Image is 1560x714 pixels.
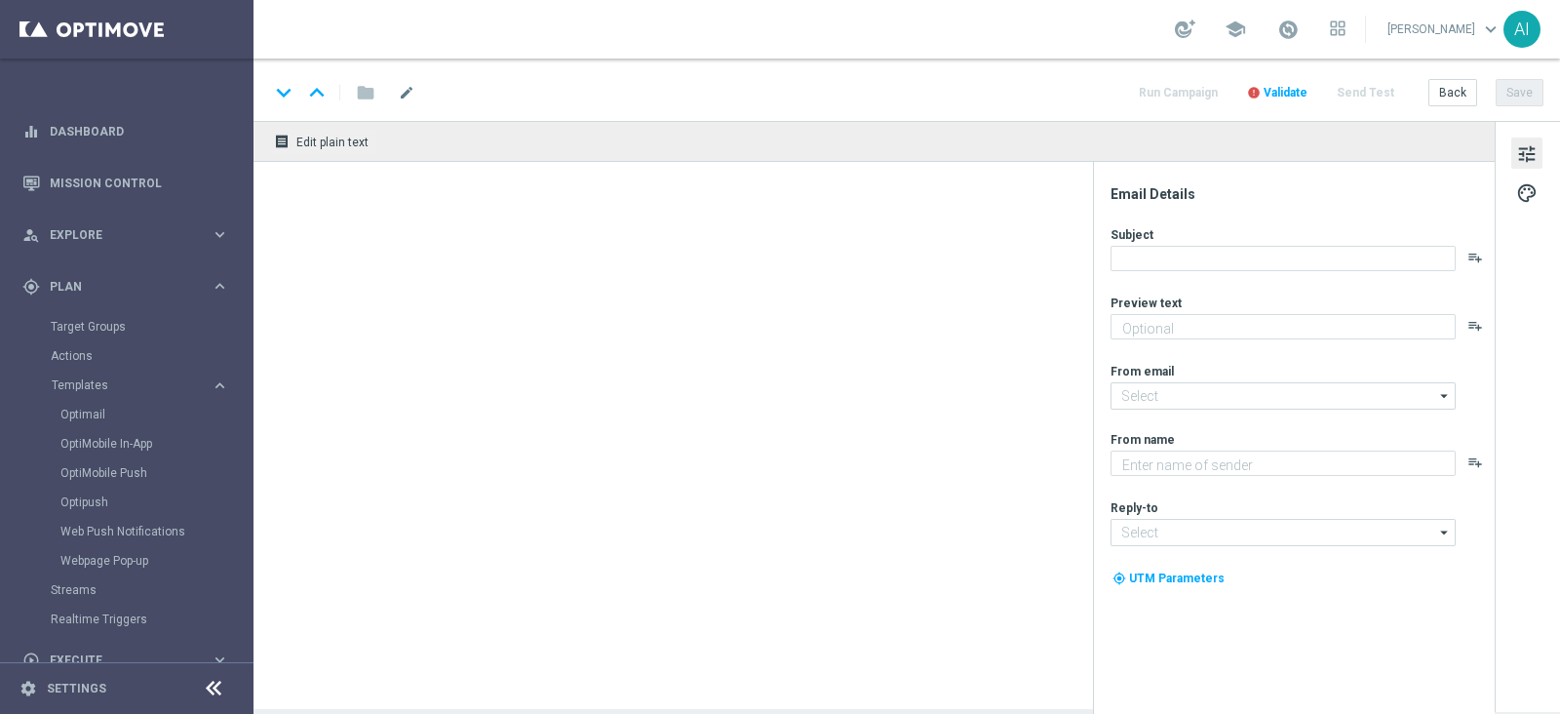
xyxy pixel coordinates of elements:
[1496,79,1543,106] button: Save
[60,436,203,452] a: OptiMobile In-App
[1467,455,1483,470] button: playlist_add
[60,546,252,575] div: Webpage Pop-up
[1467,250,1483,265] button: playlist_add
[51,319,203,335] a: Target Groups
[51,582,203,598] a: Streams
[211,651,229,669] i: keyboard_arrow_right
[1111,568,1227,589] button: my_location UTM Parameters
[1111,364,1174,379] label: From email
[1435,383,1455,409] i: arrow_drop_down
[21,279,230,295] button: gps_fixed Plan keyboard_arrow_right
[60,407,203,422] a: Optimail
[60,488,252,517] div: Optipush
[1511,177,1542,208] button: palette
[1480,19,1501,40] span: keyboard_arrow_down
[211,225,229,244] i: keyboard_arrow_right
[60,495,203,510] a: Optipush
[50,157,229,209] a: Mission Control
[19,680,37,697] i: settings
[1111,296,1182,311] label: Preview text
[1511,138,1542,169] button: tune
[22,226,40,244] i: person_search
[296,136,369,149] span: Edit plain text
[60,517,252,546] div: Web Push Notifications
[274,134,290,149] i: receipt
[398,84,415,101] span: mode_edit
[1111,519,1456,546] input: Select
[51,575,252,605] div: Streams
[52,379,211,391] div: Templates
[50,281,211,293] span: Plan
[21,653,230,668] button: play_circle_outline Execute keyboard_arrow_right
[22,123,40,140] i: equalizer
[60,524,203,539] a: Web Push Notifications
[1516,141,1538,167] span: tune
[60,465,203,481] a: OptiMobile Push
[1385,15,1503,44] a: [PERSON_NAME]keyboard_arrow_down
[51,377,230,393] button: Templates keyboard_arrow_right
[22,652,40,669] i: play_circle_outline
[60,400,252,429] div: Optimail
[60,429,252,458] div: OptiMobile In-App
[211,277,229,296] i: keyboard_arrow_right
[50,105,229,157] a: Dashboard
[47,683,106,694] a: Settings
[60,458,252,488] div: OptiMobile Push
[1264,86,1307,99] span: Validate
[1129,572,1225,585] span: UTM Parameters
[22,157,229,209] div: Mission Control
[302,78,331,107] i: keyboard_arrow_up
[21,227,230,243] button: person_search Explore keyboard_arrow_right
[211,377,229,395] i: keyboard_arrow_right
[22,105,229,157] div: Dashboard
[1225,19,1246,40] span: school
[1247,86,1261,99] i: error
[50,654,211,666] span: Execute
[1503,11,1540,48] div: AI
[51,605,252,634] div: Realtime Triggers
[22,278,211,296] div: Plan
[1467,318,1483,334] button: playlist_add
[1244,80,1310,106] button: error Validate
[52,379,191,391] span: Templates
[50,229,211,241] span: Explore
[1111,227,1153,243] label: Subject
[21,124,230,139] button: equalizer Dashboard
[51,341,252,371] div: Actions
[22,278,40,296] i: gps_fixed
[1111,382,1456,410] input: Select
[51,612,203,627] a: Realtime Triggers
[1112,572,1126,585] i: my_location
[51,348,203,364] a: Actions
[21,176,230,191] button: Mission Control
[1435,520,1455,545] i: arrow_drop_down
[1111,500,1158,516] label: Reply-to
[1516,180,1538,206] span: palette
[60,553,203,569] a: Webpage Pop-up
[51,312,252,341] div: Target Groups
[1428,79,1477,106] button: Back
[1111,185,1493,203] div: Email Details
[22,652,211,669] div: Execute
[22,226,211,244] div: Explore
[51,371,252,575] div: Templates
[269,129,377,154] button: receipt Edit plain text
[269,78,298,107] i: keyboard_arrow_down
[1111,432,1175,448] label: From name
